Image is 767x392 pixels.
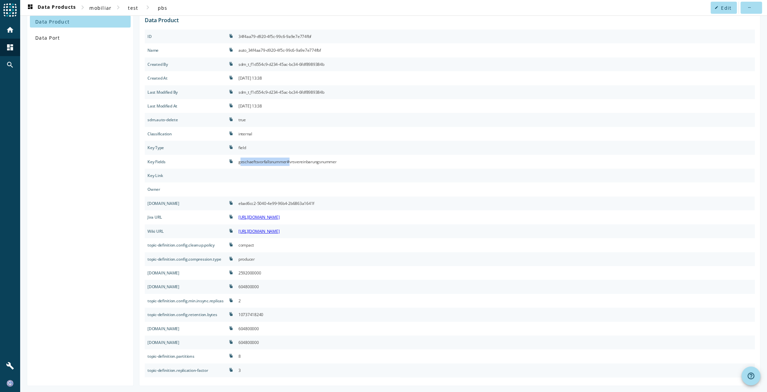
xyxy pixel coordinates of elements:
[114,3,122,11] mat-icon: chevron_right
[229,62,233,66] i: file_copy
[145,280,226,294] div: topic-definition.config.max.compaction.lag.ms
[6,26,14,34] mat-icon: home
[721,5,731,11] span: Edit
[145,71,226,85] div: sdm.created.at
[145,182,226,196] div: sdm.data.user.email
[238,255,255,263] div: producer
[747,372,755,380] mat-icon: help_outline
[238,46,321,54] div: auto_34f4aa79-d920-4f5c-99c6-9a9e7e774fbf
[238,228,280,234] a: [URL][DOMAIN_NAME]
[238,338,259,347] div: 604800000
[145,294,226,308] div: topic-definition.config.min.insync.replicas
[128,5,138,11] span: test
[715,6,718,9] mat-icon: edit
[747,6,751,9] mat-icon: more_horiz
[229,131,233,135] i: file_copy
[229,368,233,372] i: file_copy
[145,127,226,141] div: sdm.custom.classification
[229,340,233,344] i: file_copy
[238,60,324,69] div: sdm_t_f1d554c9-d234-45ac-bc34-6fdf8989384b
[238,199,314,208] div: ebad6cc2-5040-4e99-96b4-2b6863a1641f
[145,238,226,252] div: topic-definition.config.cleanup.policy
[152,2,173,14] button: pbs
[229,76,233,80] i: file_copy
[238,214,280,220] a: [URL][DOMAIN_NAME]
[238,102,262,110] div: [DATE] 13:38
[238,116,246,124] div: true
[145,224,226,238] div: spoud.wiki.url
[229,145,233,149] i: file_copy
[238,269,261,277] div: 2592000000
[229,201,233,205] i: file_copy
[145,43,226,57] div: sdm.name
[145,363,226,377] div: topic-definition.replication-factor
[145,99,226,113] div: sdm.modified.at
[229,284,233,288] i: file_copy
[7,380,13,387] img: aa0cdc0a786726abc9c8a55358630a5e
[145,141,226,155] div: sdm.custom.key
[24,2,79,14] button: Data Products
[26,4,34,12] mat-icon: dashboard
[238,130,252,138] div: internal
[6,43,14,51] mat-icon: dashboard
[35,35,60,41] span: Data Port
[238,88,324,96] div: sdm_t_f1d554c9-d234-45ac-bc34-6fdf8989384b
[145,85,226,99] div: sdm.modified.by
[229,229,233,233] i: file_copy
[145,57,226,71] div: sdm.created.by
[144,3,152,11] mat-icon: chevron_right
[6,362,14,370] mat-icon: build
[145,336,226,349] div: topic-definition.config.segment.ms
[122,2,144,14] button: test
[229,243,233,247] i: file_copy
[30,15,131,28] button: Data Product
[229,103,233,107] i: file_copy
[3,3,17,17] img: spoud-logo.svg
[229,326,233,330] i: file_copy
[229,48,233,52] i: file_copy
[238,158,337,166] div: geschaeftsvorfallsnummer#vrsvereinbarungsnummer
[229,354,233,358] i: file_copy
[145,322,226,336] div: topic-definition.config.retention.ms
[711,2,737,14] button: Edit
[145,349,226,363] div: topic-definition.partitions
[26,4,76,12] span: Data Products
[238,282,259,291] div: 604800000
[229,34,233,38] i: file_copy
[238,143,246,152] div: field
[89,5,111,11] span: mobiliar
[145,252,226,266] div: topic-definition.config.compression.type
[145,16,179,25] div: Data Product
[145,155,226,169] div: sdm.custom.key_fields
[145,113,226,127] div: sdm.auto-delete
[238,352,241,360] div: 8
[229,298,233,302] i: file_copy
[229,117,233,121] i: file_copy
[6,61,14,69] mat-icon: search
[145,169,226,182] div: sdm.custom.key_link
[238,310,263,319] div: 10737418240
[158,5,168,11] span: pbs
[145,210,226,224] div: spoud.jira.url
[238,74,262,82] div: [DATE] 13:38
[145,197,226,210] div: sdm.owner.id
[238,32,311,41] div: 34f4aa79-d920-4f5c-99c6-9a9e7e774fbf
[229,215,233,219] i: file_copy
[87,2,114,14] button: mobiliar
[35,18,70,25] span: Data Product
[79,3,87,11] mat-icon: chevron_right
[229,270,233,274] i: file_copy
[229,257,233,261] i: file_copy
[229,90,233,94] i: file_copy
[30,32,131,44] button: Data Port
[145,30,226,43] div: sdm.id
[145,308,226,321] div: topic-definition.config.retention.bytes
[229,159,233,163] i: file_copy
[145,266,226,280] div: topic-definition.config.delete.retention.ms
[238,324,259,333] div: 604800000
[238,297,241,305] div: 2
[238,366,241,375] div: 3
[229,312,233,316] i: file_copy
[238,241,254,249] div: compact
